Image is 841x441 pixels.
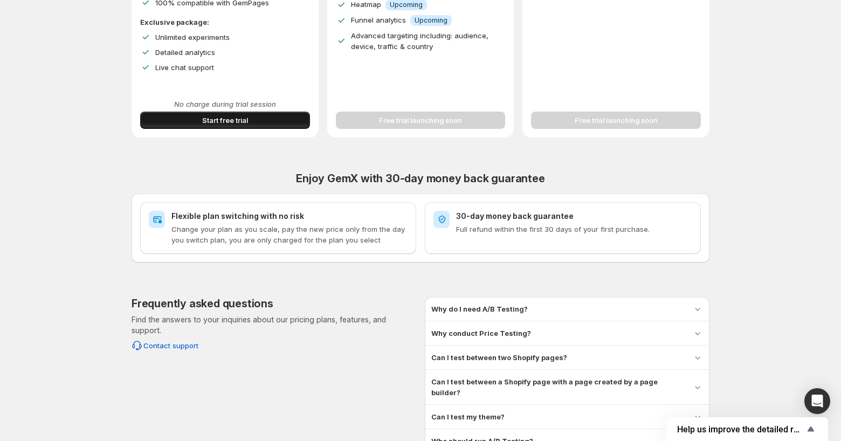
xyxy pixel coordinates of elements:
[132,297,273,310] h2: Frequently asked questions
[431,304,528,314] h3: Why do I need A/B Testing?
[155,63,214,72] span: Live chat support
[140,17,310,27] p: Exclusive package:
[155,48,215,57] span: Detailed analytics
[431,376,684,398] h3: Can I test between a Shopify page with a page created by a page builder?
[140,99,310,109] p: No charge during trial session
[140,112,310,129] button: Start free trial
[390,1,423,9] span: Upcoming
[431,352,567,363] h3: Can I test between two Shopify pages?
[804,388,830,414] div: Open Intercom Messenger
[351,16,406,24] span: Funnel analytics
[132,314,416,336] p: Find the answers to your inquiries about our pricing plans, features, and support.
[415,16,447,25] span: Upcoming
[431,328,531,339] h3: Why conduct Price Testing?
[171,224,408,245] p: Change your plan as you scale, pay the new price only from the day you switch plan, you are only ...
[677,424,804,435] span: Help us improve the detailed report for A/B campaigns
[351,31,488,51] span: Advanced targeting including: audience, device, traffic & country
[202,115,248,126] span: Start free trial
[125,337,205,354] button: Contact support
[456,211,692,222] h2: 30-day money back guarantee
[143,340,198,351] span: Contact support
[677,423,817,436] button: Show survey - Help us improve the detailed report for A/B campaigns
[456,224,692,235] p: Full refund within the first 30 days of your first purchase.
[132,172,709,185] h2: Enjoy GemX with 30-day money back guarantee
[431,411,505,422] h3: Can I test my theme?
[155,33,230,42] span: Unlimited experiments
[171,211,408,222] h2: Flexible plan switching with no risk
